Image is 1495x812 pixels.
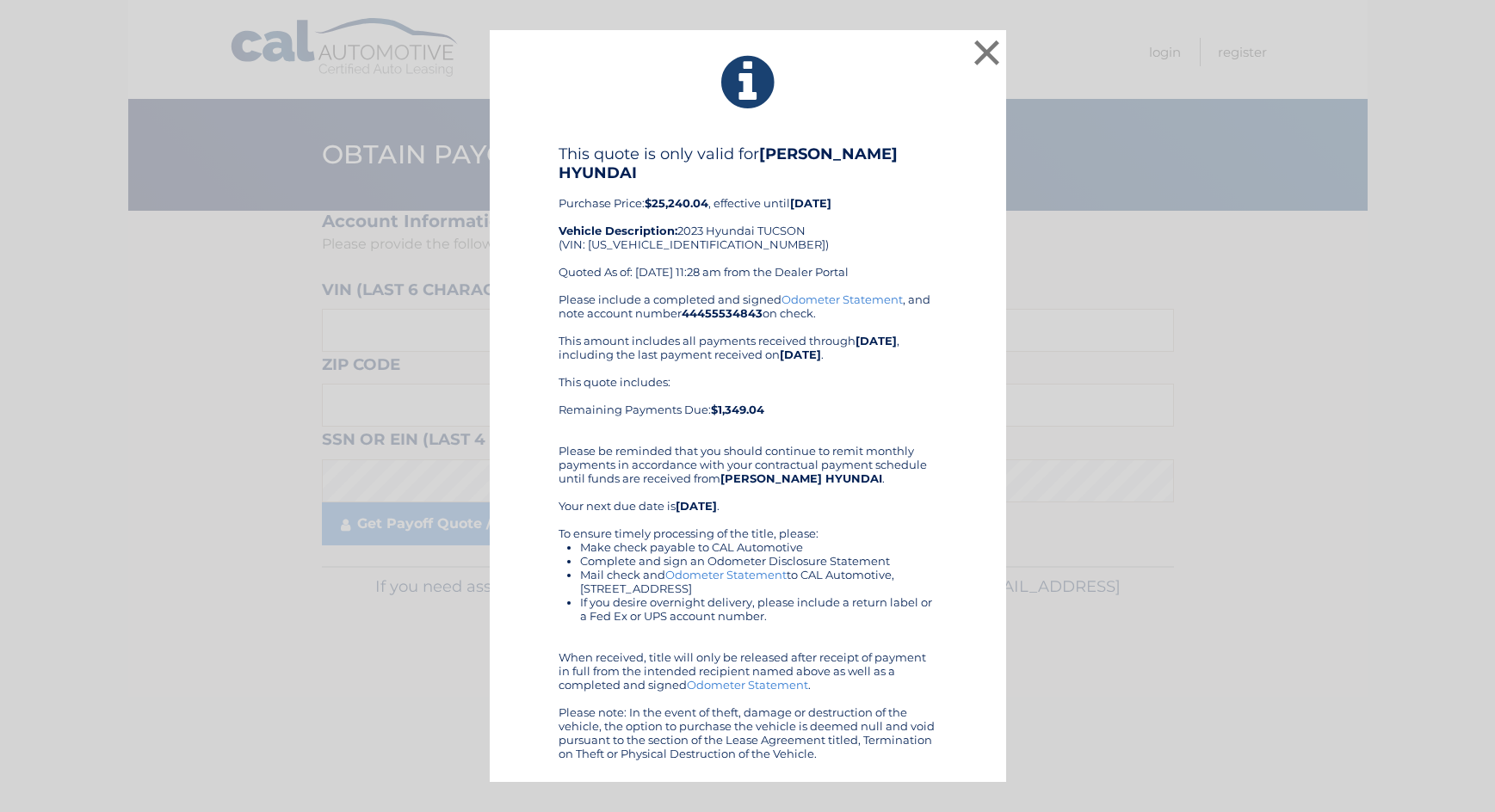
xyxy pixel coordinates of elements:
a: Odometer Statement [687,678,808,692]
b: $1,349.04 [711,403,764,416]
b: [PERSON_NAME] HYUNDAI [720,471,882,485]
div: This quote includes: Remaining Payments Due: [559,375,937,430]
div: Purchase Price: , effective until 2023 Hyundai TUCSON (VIN: [US_VEHICLE_IDENTIFICATION_NUMBER]) Q... [559,145,937,292]
b: [DATE] [676,499,717,513]
li: Make check payable to CAL Automotive [580,540,937,554]
b: [DATE] [790,196,831,210]
a: Odometer Statement [665,568,787,581]
b: [PERSON_NAME] HYUNDAI [559,145,898,182]
li: If you desire overnight delivery, please include a return label or a Fed Ex or UPS account number. [580,595,937,623]
h4: This quote is only valid for [559,145,937,182]
div: Please include a completed and signed , and note account number on check. This amount includes al... [559,292,937,760]
strong: Vehicle Description: [559,224,677,237]
b: [DATE] [856,334,897,348]
button: × [970,35,1004,70]
a: Odometer Statement [781,292,903,306]
b: [DATE] [780,348,821,361]
b: 44455534843 [682,306,763,320]
li: Mail check and to CAL Automotive, [STREET_ADDRESS] [580,568,937,595]
b: $25,240.04 [645,196,708,210]
li: Complete and sign an Odometer Disclosure Statement [580,554,937,568]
